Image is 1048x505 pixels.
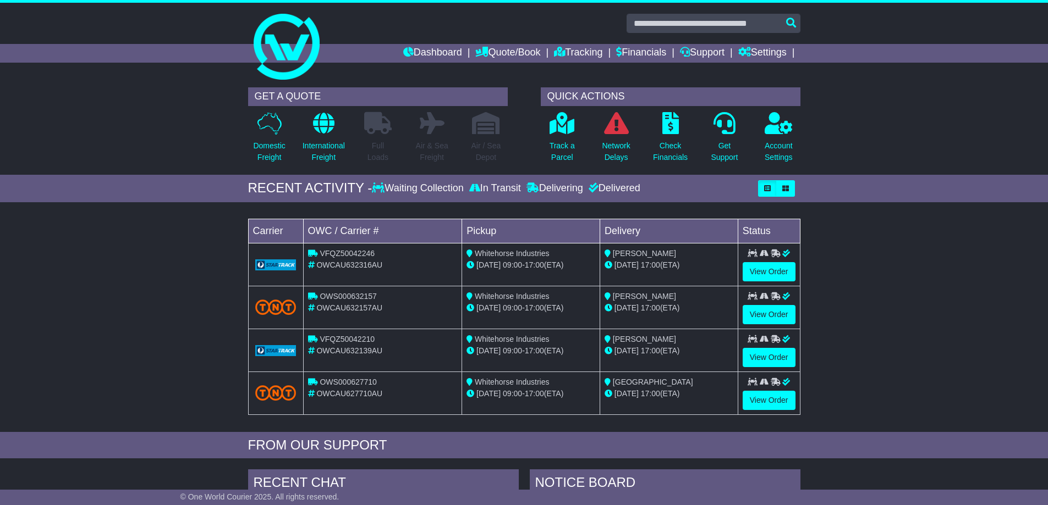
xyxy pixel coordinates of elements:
span: [DATE] [614,389,639,398]
p: Network Delays [602,140,630,163]
a: Settings [738,44,787,63]
div: RECENT ACTIVITY - [248,180,372,196]
div: - (ETA) [467,302,595,314]
p: Track a Parcel [550,140,575,163]
a: Quote/Book [475,44,540,63]
p: Domestic Freight [253,140,285,163]
a: Support [680,44,725,63]
a: AccountSettings [764,112,793,169]
div: (ETA) [605,345,733,357]
p: Full Loads [364,140,392,163]
a: View Order [743,391,795,410]
span: 09:00 [503,389,522,398]
div: In Transit [467,182,524,195]
div: (ETA) [605,302,733,314]
a: GetSupport [710,112,738,169]
div: RECENT CHAT [248,469,519,499]
span: [PERSON_NAME] [613,335,676,343]
span: OWCAU627710AU [316,389,382,398]
span: [DATE] [476,389,501,398]
div: NOTICE BOARD [530,469,800,499]
span: VFQZ50042246 [320,249,375,258]
span: [DATE] [476,303,501,312]
p: Air / Sea Depot [471,140,501,163]
a: View Order [743,262,795,281]
div: QUICK ACTIONS [541,87,800,106]
span: Whitehorse Industries [475,335,549,343]
a: Financials [616,44,666,63]
a: View Order [743,348,795,367]
td: Status [738,219,800,243]
span: © One World Courier 2025. All rights reserved. [180,492,339,501]
span: 17:00 [641,260,660,269]
span: 09:00 [503,346,522,355]
p: International Freight [303,140,345,163]
div: - (ETA) [467,388,595,399]
span: OWS000632157 [320,292,377,301]
div: FROM OUR SUPPORT [248,437,800,453]
span: [DATE] [614,303,639,312]
span: OWCAU632139AU [316,346,382,355]
span: Whitehorse Industries [475,378,549,386]
span: 17:00 [641,303,660,312]
td: Delivery [600,219,738,243]
span: 17:00 [525,389,544,398]
img: GetCarrierServiceLogo [255,345,297,356]
td: Carrier [248,219,303,243]
a: NetworkDelays [601,112,630,169]
a: CheckFinancials [652,112,688,169]
a: Dashboard [403,44,462,63]
span: 17:00 [525,346,544,355]
span: 17:00 [641,389,660,398]
div: - (ETA) [467,345,595,357]
td: Pickup [462,219,600,243]
img: TNT_Domestic.png [255,299,297,314]
a: InternationalFreight [302,112,345,169]
span: [DATE] [476,260,501,269]
span: 17:00 [641,346,660,355]
a: Tracking [554,44,602,63]
span: [GEOGRAPHIC_DATA] [613,378,693,386]
span: OWCAU632157AU [316,303,382,312]
img: GetCarrierServiceLogo [255,259,297,270]
span: [PERSON_NAME] [613,249,676,258]
p: Get Support [711,140,738,163]
a: View Order [743,305,795,324]
span: [DATE] [614,346,639,355]
span: [PERSON_NAME] [613,292,676,301]
td: OWC / Carrier # [303,219,462,243]
span: 09:00 [503,260,522,269]
a: DomesticFreight [253,112,286,169]
span: OWCAU632316AU [316,260,382,269]
div: (ETA) [605,259,733,271]
span: Whitehorse Industries [475,292,549,301]
div: (ETA) [605,388,733,399]
a: Track aParcel [549,112,575,169]
span: [DATE] [614,260,639,269]
span: OWS000627710 [320,378,377,386]
span: Whitehorse Industries [475,249,549,258]
div: GET A QUOTE [248,87,508,106]
div: Waiting Collection [372,182,466,195]
span: 17:00 [525,260,544,269]
span: 17:00 [525,303,544,312]
span: [DATE] [476,346,501,355]
div: Delivering [524,182,586,195]
span: VFQZ50042210 [320,335,375,343]
span: 09:00 [503,303,522,312]
div: - (ETA) [467,259,595,271]
div: Delivered [586,182,640,195]
p: Air & Sea Freight [416,140,448,163]
p: Account Settings [765,140,793,163]
img: TNT_Domestic.png [255,385,297,400]
p: Check Financials [653,140,688,163]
